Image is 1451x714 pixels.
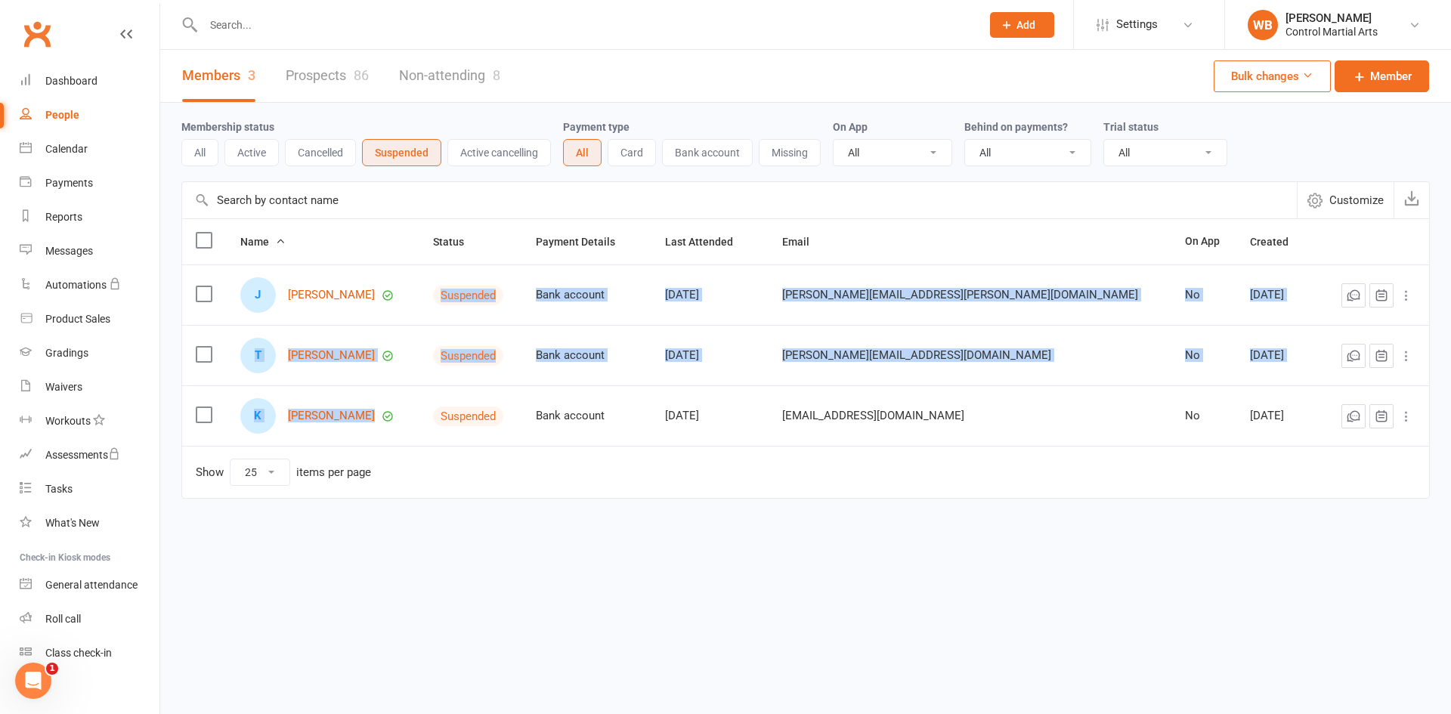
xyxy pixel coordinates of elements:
[433,286,503,305] div: Suspended
[20,636,159,670] a: Class kiosk mode
[433,236,481,248] span: Status
[20,64,159,98] a: Dashboard
[199,14,970,36] input: Search...
[399,50,500,102] a: Non-attending8
[1285,25,1378,39] div: Control Martial Arts
[45,613,81,625] div: Roll call
[782,401,964,430] span: [EMAIL_ADDRESS][DOMAIN_NAME]
[964,121,1068,133] label: Behind on payments?
[665,410,755,422] div: [DATE]
[45,415,91,427] div: Workouts
[181,121,274,133] label: Membership status
[18,15,56,53] a: Clubworx
[45,647,112,659] div: Class check-in
[662,139,753,166] button: Bank account
[433,346,503,366] div: Suspended
[493,67,500,83] div: 8
[45,579,138,591] div: General attendance
[447,139,551,166] button: Active cancelling
[782,280,1138,309] span: [PERSON_NAME][EMAIL_ADDRESS][PERSON_NAME][DOMAIN_NAME]
[563,121,630,133] label: Payment type
[45,245,93,257] div: Messages
[536,349,638,362] div: Bank account
[20,268,159,302] a: Automations
[46,663,58,675] span: 1
[1016,19,1035,31] span: Add
[362,139,441,166] button: Suspended
[536,233,632,251] button: Payment Details
[20,166,159,200] a: Payments
[354,67,369,83] div: 86
[20,234,159,268] a: Messages
[45,449,120,461] div: Assessments
[182,182,1297,218] input: Search by contact name
[1185,349,1223,362] div: No
[182,50,255,102] a: Members3
[1250,289,1309,301] div: [DATE]
[1250,410,1309,422] div: [DATE]
[288,289,375,301] a: [PERSON_NAME]
[285,139,356,166] button: Cancelled
[181,139,218,166] button: All
[433,233,481,251] button: Status
[20,200,159,234] a: Reports
[15,663,51,699] iframe: Intercom live chat
[665,349,755,362] div: [DATE]
[1250,349,1309,362] div: [DATE]
[1103,121,1159,133] label: Trial status
[286,50,369,102] a: Prospects86
[563,139,602,166] button: All
[45,177,93,189] div: Payments
[665,233,750,251] button: Last Attended
[759,139,821,166] button: Missing
[1250,233,1305,251] button: Created
[536,410,638,422] div: Bank account
[20,506,159,540] a: What's New
[20,302,159,336] a: Product Sales
[1297,182,1394,218] button: Customize
[833,121,868,133] label: On App
[782,236,826,248] span: Email
[248,67,255,83] div: 3
[288,349,375,362] a: [PERSON_NAME]
[665,289,755,301] div: [DATE]
[45,483,73,495] div: Tasks
[20,438,159,472] a: Assessments
[433,406,503,426] div: Suspended
[20,98,159,132] a: People
[45,143,88,155] div: Calendar
[1285,11,1378,25] div: [PERSON_NAME]
[782,341,1051,369] span: [PERSON_NAME][EMAIL_ADDRESS][DOMAIN_NAME]
[20,404,159,438] a: Workouts
[1370,67,1412,85] span: Member
[20,602,159,636] a: Roll call
[1329,191,1384,209] span: Customize
[536,236,632,248] span: Payment Details
[240,233,286,251] button: Name
[45,347,88,359] div: Gradings
[240,338,276,373] div: T
[608,139,656,166] button: Card
[20,370,159,404] a: Waivers
[240,277,276,313] div: J
[45,109,79,121] div: People
[224,139,279,166] button: Active
[1116,8,1158,42] span: Settings
[196,459,371,486] div: Show
[1185,289,1223,301] div: No
[1248,10,1278,40] div: WB
[20,472,159,506] a: Tasks
[1250,236,1305,248] span: Created
[20,568,159,602] a: General attendance kiosk mode
[990,12,1054,38] button: Add
[45,211,82,223] div: Reports
[45,517,100,529] div: What's New
[45,381,82,393] div: Waivers
[240,398,276,434] div: K
[288,410,375,422] a: [PERSON_NAME]
[45,313,110,325] div: Product Sales
[1214,60,1331,92] button: Bulk changes
[536,289,638,301] div: Bank account
[1185,410,1223,422] div: No
[45,75,97,87] div: Dashboard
